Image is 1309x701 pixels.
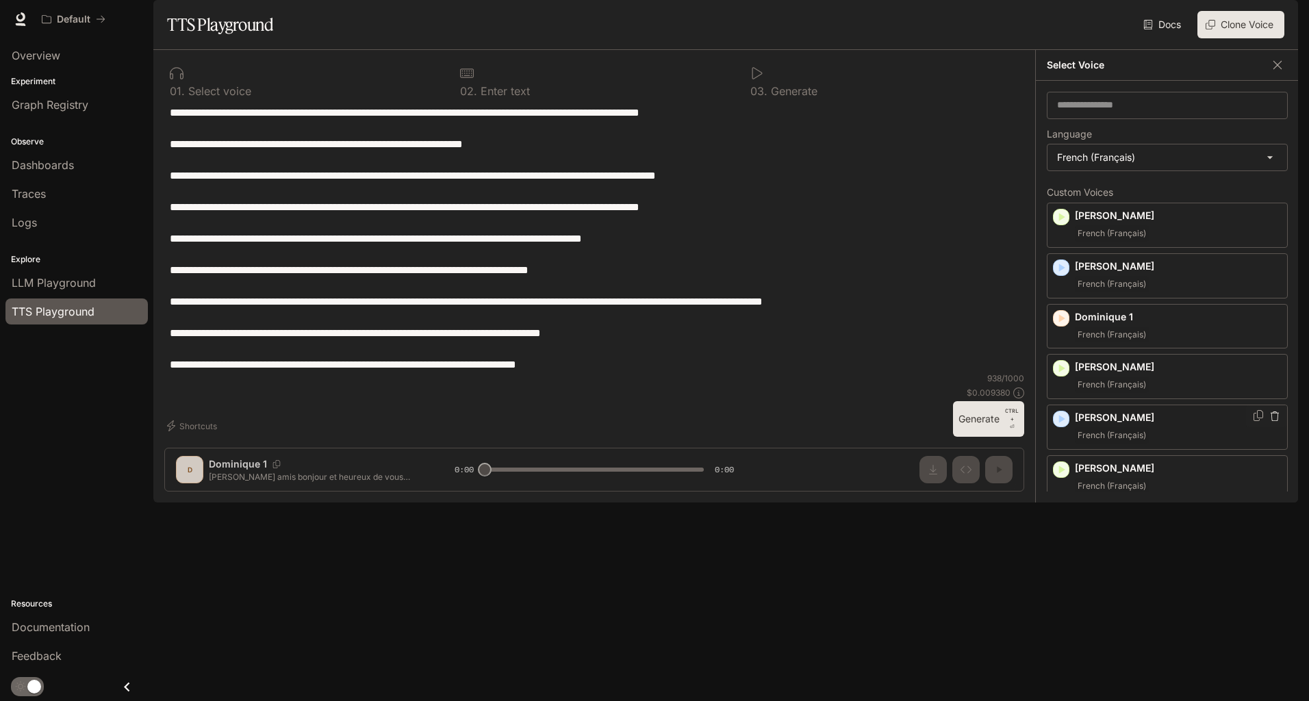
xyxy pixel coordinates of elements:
[1047,144,1287,170] div: French (Français)
[460,86,477,97] p: 0 2 .
[1075,411,1282,424] p: [PERSON_NAME]
[167,11,273,38] h1: TTS Playground
[185,86,251,97] p: Select voice
[36,5,112,33] button: All workspaces
[1075,209,1282,222] p: [PERSON_NAME]
[1005,407,1019,423] p: CTRL +
[1075,327,1149,343] span: French (Français)
[1141,11,1186,38] a: Docs
[1197,11,1284,38] button: Clone Voice
[170,86,185,97] p: 0 1 .
[953,401,1024,437] button: GenerateCTRL +⏎
[1075,427,1149,444] span: French (Français)
[1075,478,1149,494] span: French (Français)
[57,14,90,25] p: Default
[477,86,530,97] p: Enter text
[1075,276,1149,292] span: French (Français)
[767,86,817,97] p: Generate
[1047,129,1092,139] p: Language
[1075,259,1282,273] p: [PERSON_NAME]
[1047,188,1288,197] p: Custom Voices
[1005,407,1019,431] p: ⏎
[1075,377,1149,393] span: French (Français)
[164,415,223,437] button: Shortcuts
[967,387,1011,398] p: $ 0.009380
[1251,410,1265,421] button: Copy Voice ID
[1075,310,1282,324] p: Dominique 1
[1075,461,1282,475] p: [PERSON_NAME]
[750,86,767,97] p: 0 3 .
[1075,360,1282,374] p: [PERSON_NAME]
[987,372,1024,384] p: 938 / 1000
[1075,225,1149,242] span: French (Français)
